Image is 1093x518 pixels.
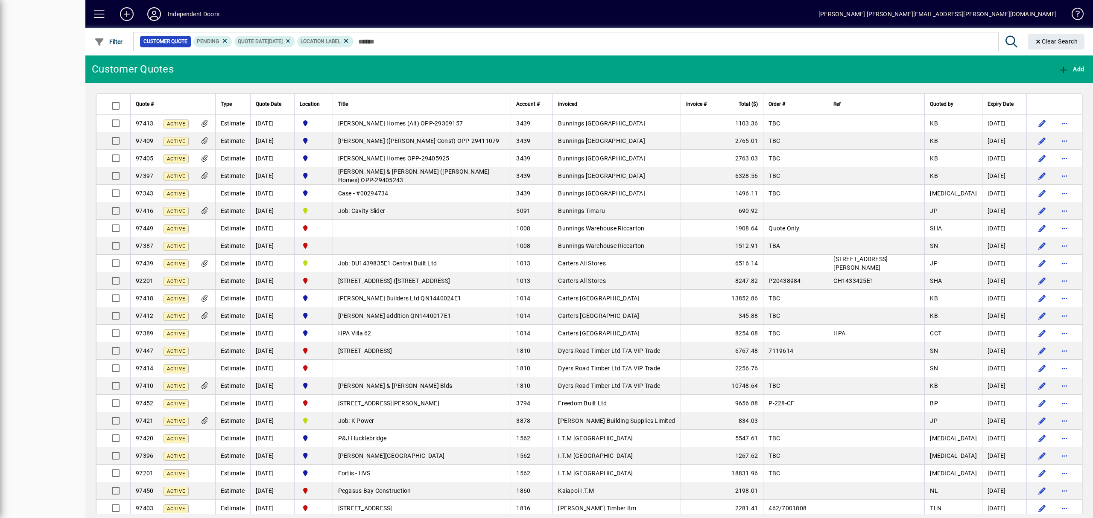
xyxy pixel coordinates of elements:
[769,225,799,232] span: Quote Only
[982,185,1026,202] td: [DATE]
[136,295,153,302] span: 97418
[167,419,185,424] span: Active
[930,172,938,179] span: KB
[1058,291,1071,305] button: More options
[1058,361,1071,375] button: More options
[516,120,530,127] span: 3439
[558,137,645,144] span: Bunnings [GEOGRAPHIC_DATA]
[300,364,327,373] span: Christchurch
[1035,38,1078,45] span: Clear Search
[250,272,294,290] td: [DATE]
[712,237,763,255] td: 1512.91
[300,276,327,285] span: Christchurch
[930,207,938,214] span: JP
[516,155,530,162] span: 3439
[982,342,1026,360] td: [DATE]
[221,400,245,407] span: Estimate
[167,226,185,232] span: Active
[250,167,294,185] td: [DATE]
[516,417,530,424] span: 3878
[256,99,281,109] span: Quote Date
[338,417,374,424] span: Job: K Power
[988,99,1014,109] span: Expiry Date
[516,207,530,214] span: 5091
[250,202,294,220] td: [DATE]
[268,38,283,44] span: [DATE]
[558,312,639,319] span: Carters [GEOGRAPHIC_DATA]
[739,99,758,109] span: Total ($)
[712,395,763,412] td: 9656.88
[167,279,185,284] span: Active
[558,277,606,284] span: Carters All Stores
[712,360,763,377] td: 2256.76
[167,121,185,127] span: Active
[930,242,938,249] span: SN
[250,290,294,307] td: [DATE]
[250,430,294,447] td: [DATE]
[712,377,763,395] td: 10748.64
[167,296,185,302] span: Active
[250,325,294,342] td: [DATE]
[1035,396,1049,410] button: Edit
[930,99,977,109] div: Quoted by
[558,400,607,407] span: Freedom Built Ltd
[1035,466,1049,480] button: Edit
[516,242,530,249] span: 1008
[221,312,245,319] span: Estimate
[930,155,938,162] span: KB
[300,329,327,338] span: Cromwell Central Otago
[769,172,780,179] span: TBC
[930,260,938,267] span: JP
[221,242,245,249] span: Estimate
[1065,2,1082,29] a: Knowledge Base
[250,132,294,150] td: [DATE]
[1035,134,1049,148] button: Edit
[930,347,938,354] span: SN
[833,330,845,337] span: HPA
[1058,501,1071,515] button: More options
[1058,134,1071,148] button: More options
[238,38,268,44] span: Quote date
[221,330,245,337] span: Estimate
[712,307,763,325] td: 345.88
[558,417,675,424] span: [PERSON_NAME] Building Supplies Limited
[769,400,794,407] span: P-228-CF
[712,132,763,150] td: 2765.01
[250,220,294,237] td: [DATE]
[982,377,1026,395] td: [DATE]
[1058,169,1071,183] button: More options
[136,330,153,337] span: 97389
[769,242,780,249] span: TBA
[769,99,823,109] div: Order #
[338,120,463,127] span: [PERSON_NAME] Homes (Alt) OPP-29309157
[1058,116,1071,130] button: More options
[167,349,185,354] span: Active
[221,172,245,179] span: Estimate
[1058,379,1071,393] button: More options
[1058,466,1071,480] button: More options
[1035,326,1049,340] button: Edit
[301,38,340,44] span: Location Label
[136,260,153,267] span: 97439
[1058,239,1071,253] button: More options
[558,347,660,354] span: Dyers Road Timber Ltd T/A VIP Trade
[982,255,1026,272] td: [DATE]
[982,115,1026,132] td: [DATE]
[300,99,327,109] div: Location
[221,137,245,144] span: Estimate
[982,132,1026,150] td: [DATE]
[300,154,327,163] span: Cromwell Central Otago
[558,365,660,372] span: Dyers Road Timber Ltd T/A VIP Trade
[136,417,153,424] span: 97421
[221,99,232,109] span: Type
[982,220,1026,237] td: [DATE]
[558,120,645,127] span: Bunnings [GEOGRAPHIC_DATA]
[250,360,294,377] td: [DATE]
[1035,239,1049,253] button: Edit
[686,99,707,109] span: Invoice #
[982,307,1026,325] td: [DATE]
[300,99,320,109] span: Location
[712,202,763,220] td: 690.92
[833,99,841,109] span: Ref
[712,167,763,185] td: 6328.56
